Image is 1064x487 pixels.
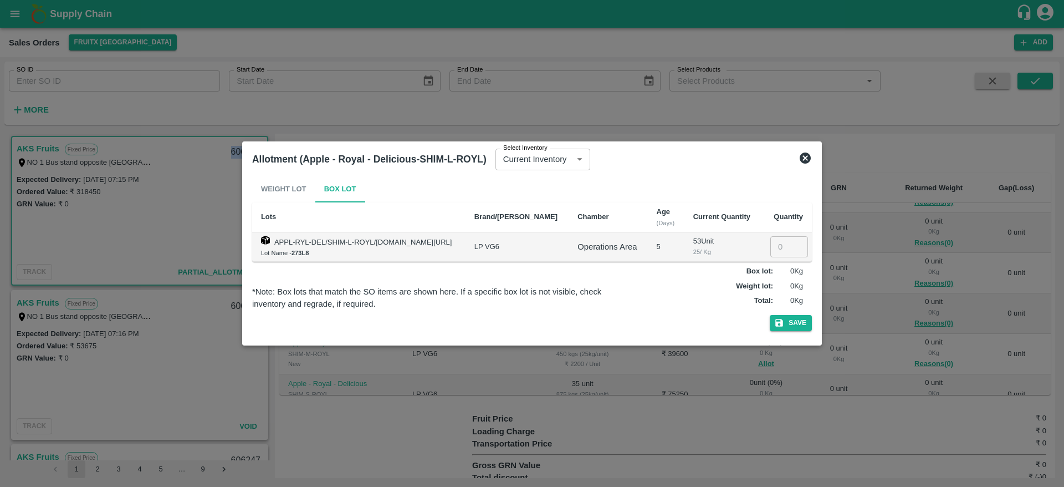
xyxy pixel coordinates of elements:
p: Current Inventory [503,153,567,165]
td: 53 Unit [684,232,761,262]
b: Current Quantity [693,212,750,221]
p: 0 Kg [775,281,803,292]
b: 273L8 [291,250,309,256]
label: Box lot : [746,266,773,277]
p: 0 Kg [775,296,803,306]
img: box [261,236,270,245]
div: *Note: Box lots that match the SO items are shown here. If a specific box lot is not visible, che... [252,286,625,311]
b: Age [657,207,671,216]
label: Weight lot : [736,281,773,292]
b: Chamber [577,212,608,221]
div: Operations Area [577,241,638,253]
b: Quantity [774,212,803,221]
div: Lot Name - [261,248,457,258]
input: 0 [770,236,808,257]
button: Box Lot [315,176,365,202]
div: (Days) [657,218,676,228]
td: LP VG6 [465,232,569,262]
b: Lots [261,212,276,221]
b: Allotment (Apple - Royal - Delicious-SHIM-L-ROYL) [252,154,487,165]
button: Save [770,315,812,331]
div: 25 / Kg [693,247,752,257]
label: Select Inventory [503,144,548,153]
label: Total : [754,296,773,306]
b: Brand/[PERSON_NAME] [474,212,557,221]
td: APPL-RYL-DEL/SHIM-L-ROYL/[DOMAIN_NAME][URL] [252,232,465,262]
td: 5 [648,232,684,262]
p: 0 Kg [775,266,803,277]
